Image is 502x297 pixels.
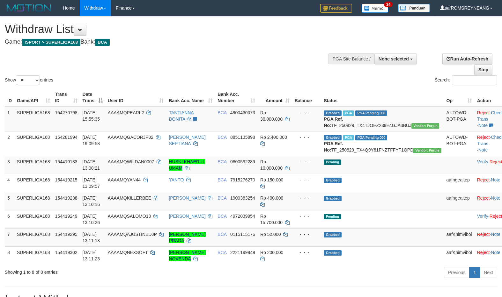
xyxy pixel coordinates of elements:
[362,4,388,13] img: Button%20Memo.svg
[218,214,226,219] span: BCA
[166,88,215,107] th: Bank Acc. Name: activate to sort column ascending
[398,4,430,12] img: panduan.png
[230,195,255,201] span: Copy 1900383254 to clipboard
[324,196,342,201] span: Grabbed
[14,210,53,228] td: SUPERLIGA168
[260,177,283,182] span: Rp 150.000
[477,135,490,140] a: Reject
[5,3,53,13] img: MOTION_logo.png
[230,135,255,140] span: Copy 8851135898 to clipboard
[452,75,497,85] input: Search:
[321,107,444,131] td: TF_250829_TX4TJOEZ239E4GJA3BUJ
[435,75,497,85] label: Search:
[55,250,78,255] span: 154419302
[324,110,342,116] span: Grabbed
[321,88,444,107] th: Status
[260,135,287,140] span: Rp 2.400.000
[343,135,354,140] span: Marked by aafnonsreyleab
[83,135,100,146] span: [DATE] 19:09:58
[324,141,343,152] b: PGA Ref. No:
[55,232,78,237] span: 154419295
[260,110,283,122] span: Rp 30.000.000
[444,88,475,107] th: Op: activate to sort column ascending
[260,250,283,255] span: Rp 200.000
[478,147,488,152] a: Note
[55,177,78,182] span: 154419215
[169,195,205,201] a: [PERSON_NAME]
[384,2,393,7] span: 34
[477,214,488,219] a: Verify
[474,64,492,75] a: Stop
[218,110,226,115] span: BCA
[292,88,321,107] th: Balance
[55,110,78,115] span: 154270798
[108,177,141,182] span: AAAAMQYAN44
[53,88,80,107] th: Trans ID: activate to sort column ascending
[55,159,78,164] span: 154419133
[324,178,342,183] span: Grabbed
[444,107,475,131] td: AUTOWD-BOT-PGA
[379,56,409,61] span: None selected
[83,195,100,207] span: [DATE] 13:10:16
[5,228,14,246] td: 7
[230,177,255,182] span: Copy 7915276270 to clipboard
[295,177,319,183] div: - - -
[169,110,194,122] a: TANTIANNA DONITA
[169,159,205,171] a: HUSNI KHAERUL UMAM
[14,156,53,174] td: SUPERLIGA168
[218,177,226,182] span: BCA
[218,250,226,255] span: BCA
[444,131,475,156] td: AUTOWD-BOT-PGA
[169,250,205,261] a: [PERSON_NAME] NOVENDA
[80,88,105,107] th: Date Trans.: activate to sort column descending
[469,267,480,278] a: 1
[5,23,328,36] h1: Withdraw List
[230,110,255,115] span: Copy 4900430073 to clipboard
[355,135,387,140] span: PGA Pending
[215,88,258,107] th: Bank Acc. Number: activate to sort column ascending
[55,214,78,219] span: 154419249
[477,159,488,164] a: Verify
[169,177,184,182] a: YANTO
[324,135,342,140] span: Grabbed
[343,110,354,116] span: Marked by aafmaleo
[5,107,14,131] td: 1
[108,250,148,255] span: AAAAMQNEXSOFT
[491,250,500,255] a: Note
[108,135,153,140] span: AAAAMQGACORJP02
[230,250,255,255] span: Copy 2221199849 to clipboard
[230,214,255,219] span: Copy 4972039954 to clipboard
[477,177,490,182] a: Reject
[5,174,14,192] td: 4
[444,228,475,246] td: aafKhimvibol
[95,39,109,46] span: BCA
[329,53,374,64] div: PGA Site Balance /
[444,246,475,265] td: aafKhimvibol
[14,131,53,156] td: SUPERLIGA168
[444,192,475,210] td: aafngealtep
[55,135,78,140] span: 154281994
[105,88,166,107] th: User ID: activate to sort column ascending
[5,192,14,210] td: 5
[5,88,14,107] th: ID
[14,88,53,107] th: Game/API: activate to sort column ascending
[5,75,53,85] label: Show entries
[260,232,281,237] span: Rp 52.000
[83,110,100,122] span: [DATE] 15:55:35
[55,195,78,201] span: 154419238
[14,192,53,210] td: SUPERLIGA168
[83,250,100,261] span: [DATE] 13:11:23
[5,210,14,228] td: 6
[14,246,53,265] td: SUPERLIGA168
[230,159,255,164] span: Copy 0600592289 to clipboard
[295,134,319,140] div: - - -
[480,267,497,278] a: Next
[295,159,319,165] div: - - -
[258,88,292,107] th: Amount: activate to sort column ascending
[413,148,441,153] span: Vendor URL: https://trx4.1velocity.biz
[295,249,319,256] div: - - -
[5,266,204,275] div: Showing 1 to 8 of 8 entries
[295,110,319,116] div: - - -
[324,159,341,165] span: Pending
[83,214,100,225] span: [DATE] 13:10:26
